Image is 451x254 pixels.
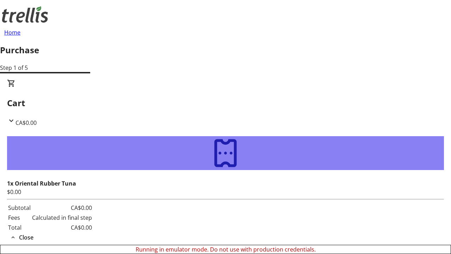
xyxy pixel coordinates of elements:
td: CA$0.00 [32,203,92,212]
span: CA$0.00 [16,119,37,127]
h2: Cart [7,97,444,109]
div: CartCA$0.00 [7,127,444,242]
td: Calculated in final step [32,213,92,222]
td: CA$0.00 [32,223,92,232]
strong: 1x Oriental Rubber Tuna [7,180,76,187]
td: Subtotal [8,203,31,212]
div: $0.00 [7,188,444,196]
div: CartCA$0.00 [7,79,444,127]
td: Fees [8,213,31,222]
button: Close [7,233,36,242]
td: Total [8,223,31,232]
span: Close [19,233,33,242]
